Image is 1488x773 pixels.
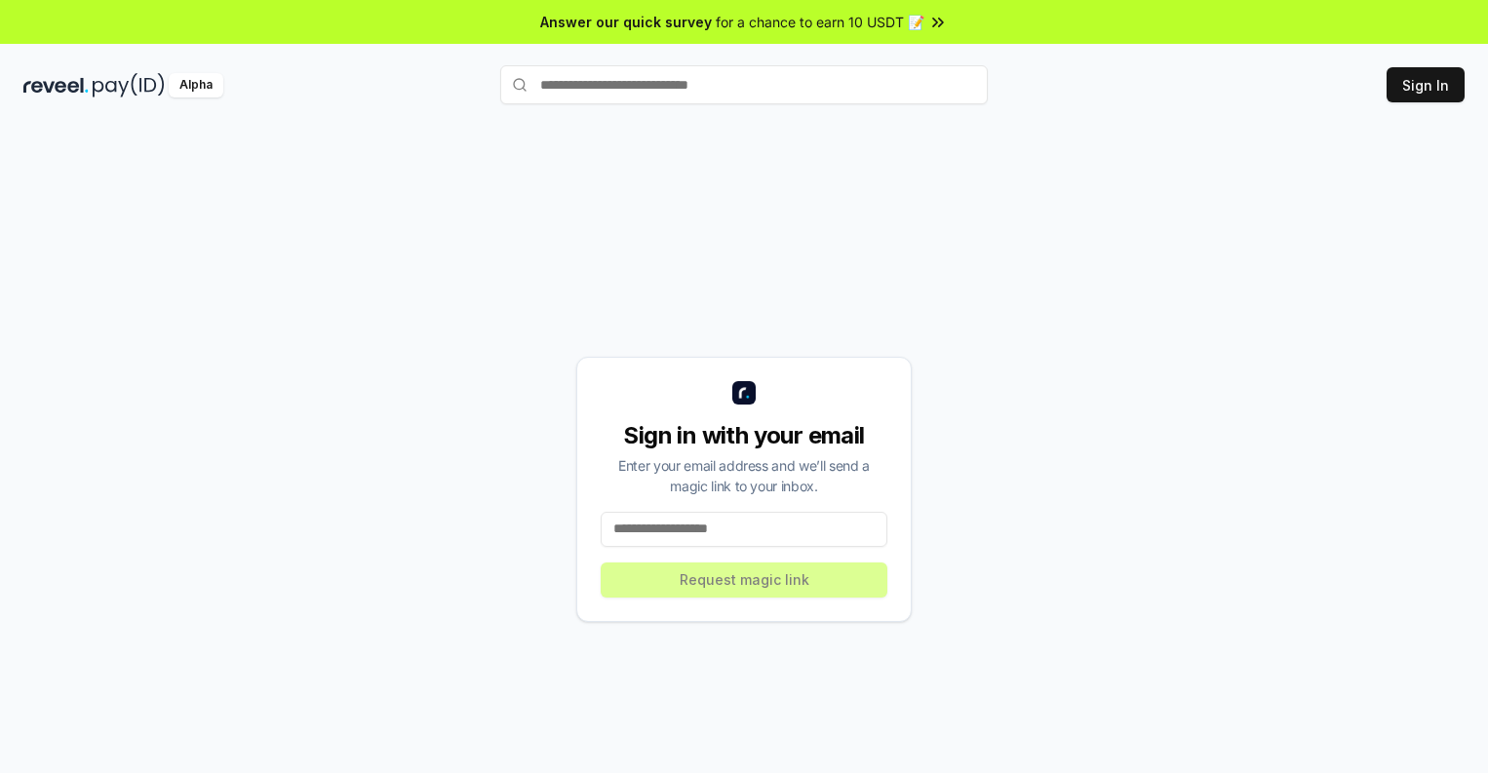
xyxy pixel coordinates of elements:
[716,12,924,32] span: for a chance to earn 10 USDT 📝
[601,455,887,496] div: Enter your email address and we’ll send a magic link to your inbox.
[732,381,756,405] img: logo_small
[169,73,223,97] div: Alpha
[601,420,887,451] div: Sign in with your email
[540,12,712,32] span: Answer our quick survey
[93,73,165,97] img: pay_id
[23,73,89,97] img: reveel_dark
[1387,67,1465,102] button: Sign In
